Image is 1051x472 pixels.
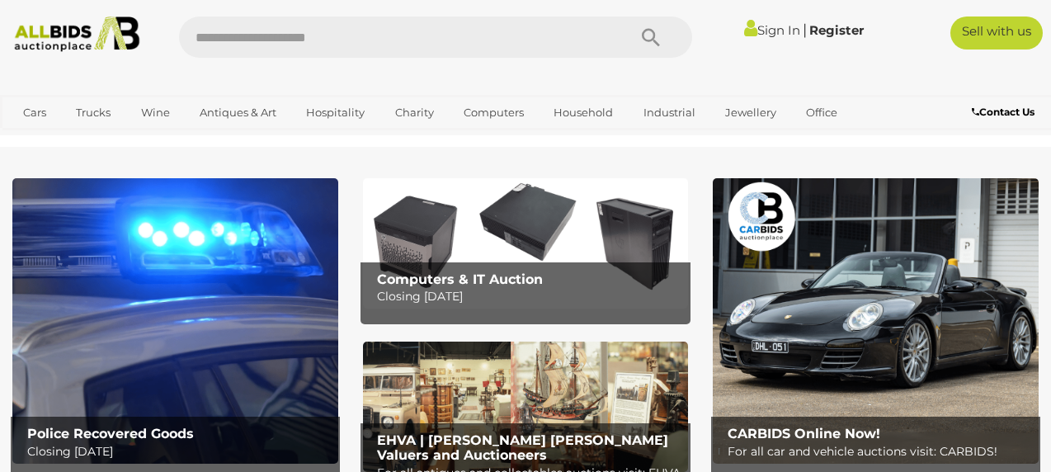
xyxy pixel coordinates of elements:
[377,432,668,463] b: EHVA | [PERSON_NAME] [PERSON_NAME] Valuers and Auctioneers
[12,178,338,464] img: Police Recovered Goods
[713,178,1039,464] a: CARBIDS Online Now! CARBIDS Online Now! For all car and vehicle auctions visit: CARBIDS!
[713,178,1039,464] img: CARBIDS Online Now!
[27,426,194,441] b: Police Recovered Goods
[714,99,787,126] a: Jewellery
[65,99,121,126] a: Trucks
[728,426,880,441] b: CARBIDS Online Now!
[728,441,1032,462] p: For all car and vehicle auctions visit: CARBIDS!
[363,342,689,472] a: EHVA | Evans Hastings Valuers and Auctioneers EHVA | [PERSON_NAME] [PERSON_NAME] Valuers and Auct...
[27,441,332,462] p: Closing [DATE]
[809,22,864,38] a: Register
[795,99,848,126] a: Office
[803,21,807,39] span: |
[12,99,57,126] a: Cars
[972,103,1039,121] a: Contact Us
[76,126,214,153] a: [GEOGRAPHIC_DATA]
[130,99,181,126] a: Wine
[744,22,800,38] a: Sign In
[363,342,689,472] img: EHVA | Evans Hastings Valuers and Auctioneers
[7,17,147,52] img: Allbids.com.au
[633,99,706,126] a: Industrial
[12,178,338,464] a: Police Recovered Goods Police Recovered Goods Closing [DATE]
[384,99,445,126] a: Charity
[377,271,543,287] b: Computers & IT Auction
[453,99,535,126] a: Computers
[610,17,692,58] button: Search
[543,99,624,126] a: Household
[972,106,1035,118] b: Contact Us
[363,178,689,309] img: Computers & IT Auction
[295,99,375,126] a: Hospitality
[363,178,689,309] a: Computers & IT Auction Computers & IT Auction Closing [DATE]
[377,286,681,307] p: Closing [DATE]
[950,17,1043,50] a: Sell with us
[189,99,287,126] a: Antiques & Art
[12,126,68,153] a: Sports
